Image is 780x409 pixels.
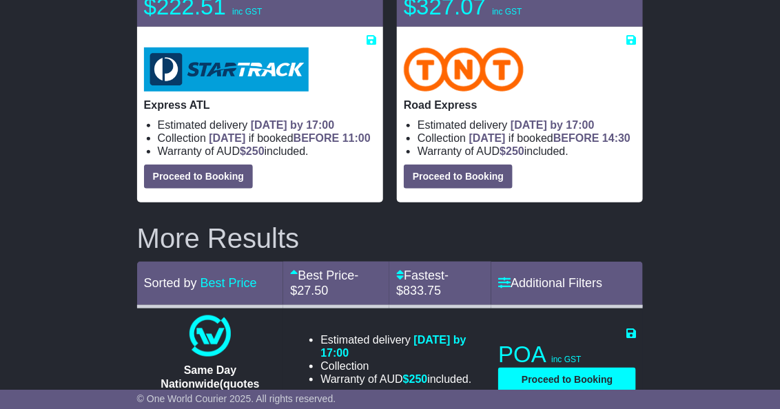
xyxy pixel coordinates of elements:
a: Best Price- $27.50 [290,269,358,297]
img: One World Courier: Same Day Nationwide(quotes take 0.5-1 hour) [189,315,231,357]
a: Best Price [201,276,257,290]
img: TNT Domestic: Road Express [404,48,524,92]
span: - $ [290,269,358,297]
a: Additional Filters [498,276,602,290]
p: Road Express [404,98,636,112]
li: Warranty of AUD included. [320,373,482,386]
span: inc GST [492,7,522,17]
li: Warranty of AUD included. [158,145,376,158]
span: [DATE] by 17:00 [511,119,595,131]
span: 833.75 [403,284,441,297]
button: Proceed to Booking [404,165,513,189]
li: Collection [158,132,376,145]
img: StarTrack: Express ATL [144,48,309,92]
span: © One World Courier 2025. All rights reserved. [137,393,336,404]
li: Estimated delivery [418,118,636,132]
li: Collection [320,359,482,373]
span: Same Day Nationwide(quotes take 0.5-1 hour) [161,364,259,402]
li: Collection [418,132,636,145]
span: 250 [409,373,428,385]
a: Fastest- $833.75 [396,269,449,297]
span: [DATE] by 17:00 [251,119,335,131]
span: 27.50 [297,284,328,297]
span: $ [403,373,428,385]
span: $ [500,145,524,157]
button: Proceed to Booking [498,368,636,392]
li: Warranty of AUD included. [418,145,636,158]
span: Sorted by [144,276,197,290]
span: if booked [469,132,630,144]
span: 250 [506,145,524,157]
p: Express ATL [144,98,376,112]
span: 250 [246,145,265,157]
span: [DATE] [209,132,245,144]
span: BEFORE [553,132,599,144]
span: BEFORE [294,132,340,144]
p: POA [498,341,636,368]
li: Estimated delivery [320,333,482,359]
span: $ [240,145,265,157]
span: inc GST [551,355,581,364]
button: Proceed to Booking [144,165,253,189]
span: if booked [209,132,370,144]
h2: More Results [137,223,644,253]
span: [DATE] [469,132,506,144]
span: [DATE] by 17:00 [320,334,466,359]
span: 14:30 [602,132,630,144]
span: 11:00 [342,132,371,144]
li: Estimated delivery [158,118,376,132]
span: inc GST [232,7,262,17]
span: - $ [396,269,449,297]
